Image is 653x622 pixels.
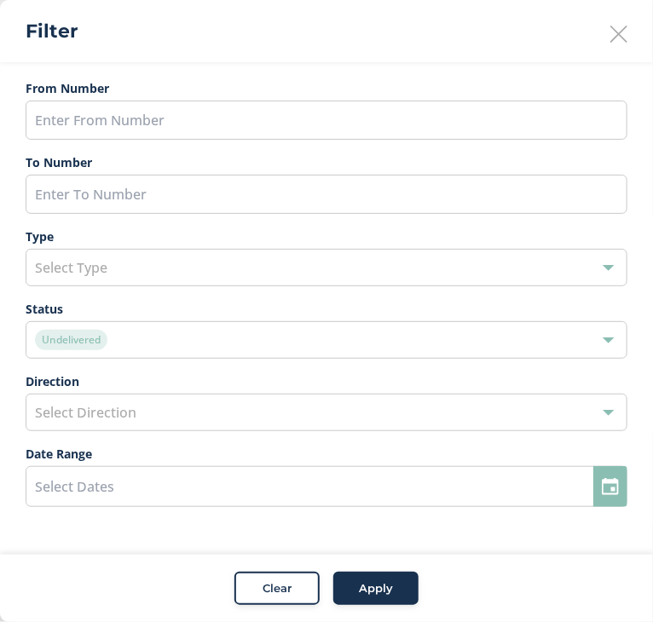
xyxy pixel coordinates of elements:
[568,540,653,622] iframe: Chat Widget
[26,466,627,507] input: Select Dates
[26,101,627,140] input: Enter From Number
[26,17,78,45] h2: Filter
[333,572,419,606] button: Apply
[26,300,627,318] label: Status
[26,79,627,97] label: From Number
[234,572,320,606] button: Clear
[26,153,627,171] label: To Number
[35,258,107,277] span: Select Type
[26,227,627,245] label: Type
[26,175,627,214] input: Enter To Number
[35,403,136,422] span: Select Direction
[26,445,627,463] label: Date Range
[35,330,107,350] span: Undelivered
[263,580,292,597] span: Clear
[359,580,393,597] span: Apply
[26,372,627,390] label: Direction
